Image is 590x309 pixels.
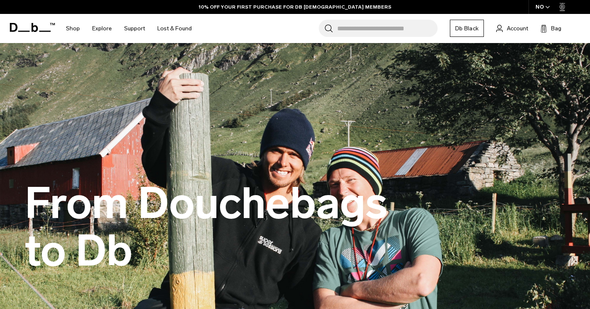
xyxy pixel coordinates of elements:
h1: From Douchebags to Db [25,180,393,275]
span: Bag [551,24,561,33]
a: 10% OFF YOUR FIRST PURCHASE FOR DB [DEMOGRAPHIC_DATA] MEMBERS [199,3,391,11]
span: Account [507,24,528,33]
a: Lost & Found [157,14,192,43]
a: Explore [92,14,112,43]
nav: Main Navigation [60,14,198,43]
a: Shop [66,14,80,43]
a: Db Black [450,20,484,37]
a: Account [496,23,528,33]
button: Bag [540,23,561,33]
a: Support [124,14,145,43]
